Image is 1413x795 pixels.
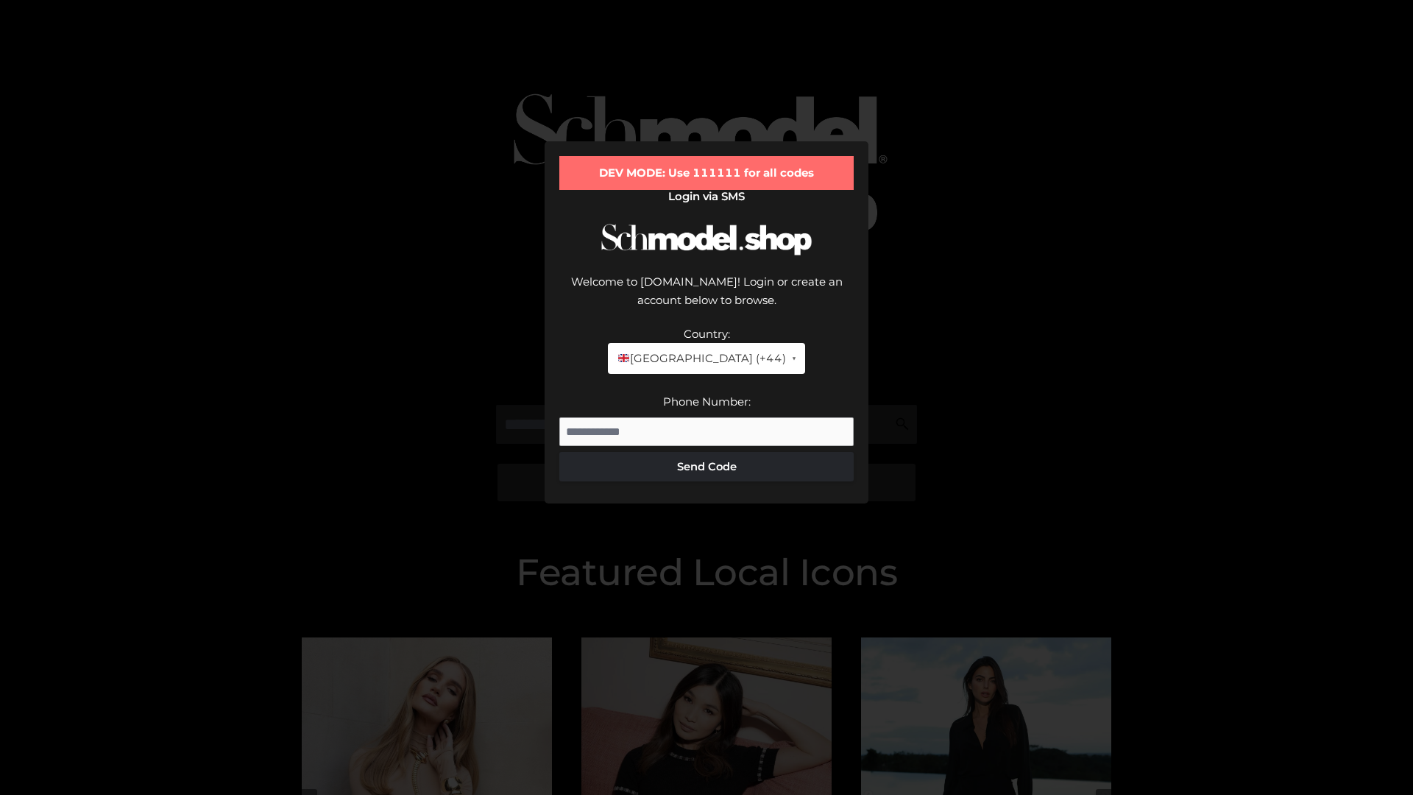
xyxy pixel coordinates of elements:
img: 🇬🇧 [618,353,629,364]
button: Send Code [559,452,854,481]
div: DEV MODE: Use 111111 for all codes [559,156,854,190]
label: Phone Number: [663,395,751,409]
label: Country: [684,327,730,341]
div: Welcome to [DOMAIN_NAME]! Login or create an account below to browse. [559,272,854,325]
img: Schmodel Logo [596,211,817,269]
span: [GEOGRAPHIC_DATA] (+44) [617,349,785,368]
h2: Login via SMS [559,190,854,203]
